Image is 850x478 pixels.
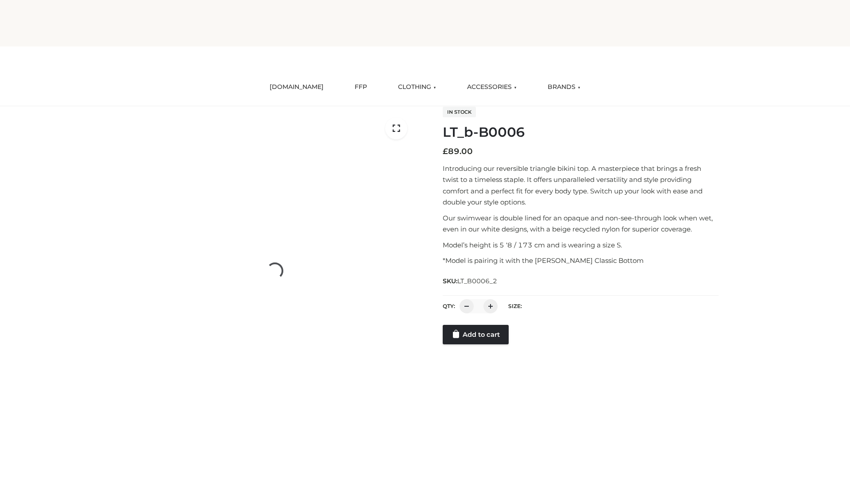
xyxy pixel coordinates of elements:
a: [DOMAIN_NAME] [263,77,330,97]
span: In stock [443,107,476,117]
label: QTY: [443,303,455,309]
a: BRANDS [541,77,587,97]
a: Add to cart [443,325,509,344]
span: SKU: [443,276,498,286]
label: Size: [508,303,522,309]
span: £ [443,146,448,156]
a: FFP [348,77,374,97]
p: *Model is pairing it with the [PERSON_NAME] Classic Bottom [443,255,719,266]
a: CLOTHING [391,77,443,97]
p: Model’s height is 5 ‘8 / 173 cm and is wearing a size S. [443,239,719,251]
bdi: 89.00 [443,146,473,156]
h1: LT_b-B0006 [443,124,719,140]
p: Introducing our reversible triangle bikini top. A masterpiece that brings a fresh twist to a time... [443,163,719,208]
span: LT_B0006_2 [457,277,497,285]
p: Our swimwear is double lined for an opaque and non-see-through look when wet, even in our white d... [443,212,719,235]
a: ACCESSORIES [460,77,523,97]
